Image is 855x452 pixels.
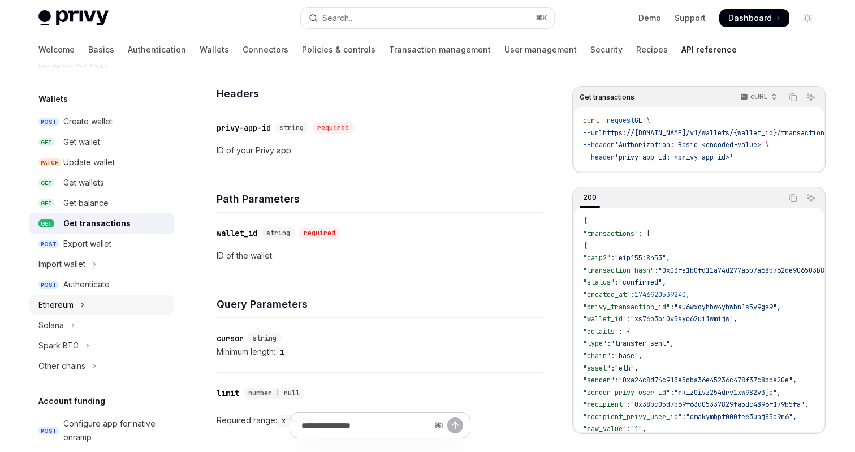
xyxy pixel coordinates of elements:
[38,427,59,435] span: POST
[634,290,686,299] span: 1746920539240
[217,345,543,359] div: Minimum length:
[583,376,615,385] span: "sender"
[302,36,375,63] a: Policies & controls
[627,400,631,409] span: :
[777,303,781,312] span: ,
[63,237,111,251] div: Export wallet
[682,412,686,421] span: :
[217,249,543,262] p: ID of the wallet.
[63,115,113,128] div: Create wallet
[217,144,543,157] p: ID of your Privy app.
[217,227,257,239] div: wallet_id
[583,217,587,226] span: {
[29,152,174,173] a: PATCHUpdate wallet
[611,364,615,373] span: :
[63,278,110,291] div: Authenticate
[611,351,615,360] span: :
[583,153,615,162] span: --header
[638,12,661,24] a: Demo
[666,253,670,262] span: ,
[29,295,174,315] button: Toggle Ethereum section
[280,123,304,132] span: string
[686,412,793,421] span: "cmakymbpt000te63uaj85d9r6"
[583,327,619,336] span: "details"
[504,36,577,63] a: User management
[607,339,611,348] span: :
[389,36,491,63] a: Transaction management
[615,351,638,360] span: "base"
[599,116,634,125] span: --request
[785,191,800,205] button: Copy the contents from the code block
[583,424,627,433] span: "raw_value"
[615,253,666,262] span: "eip155:8453"
[217,122,271,134] div: privy-app-id
[29,132,174,152] a: GETGet wallet
[615,153,733,162] span: 'privy-app-id: <privy-app-id>'
[750,92,768,101] p: cURL
[662,278,666,287] span: ,
[583,351,611,360] span: "chain"
[38,179,54,187] span: GET
[611,339,670,348] span: "transfer_sent"
[29,356,174,376] button: Toggle Other chains section
[29,193,174,213] a: GETGet balance
[734,88,782,107] button: cURL
[63,156,115,169] div: Update wallet
[38,394,105,408] h5: Account funding
[675,12,706,24] a: Support
[580,93,634,102] span: Get transactions
[275,347,288,358] code: 1
[243,36,288,63] a: Connectors
[583,303,670,312] span: "privy_transaction_id"
[38,359,85,373] div: Other chains
[804,90,818,105] button: Ask AI
[29,234,174,254] a: POSTExport wallet
[200,36,229,63] a: Wallets
[636,36,668,63] a: Recipes
[253,334,277,343] span: string
[583,364,611,373] span: "asset"
[615,140,765,149] span: 'Authorization: Basic <encoded-value>'
[619,327,631,336] span: : {
[619,376,793,385] span: "0xa24c8d74c913e5dba36e45236c478f37c8bba20e"
[719,9,789,27] a: Dashboard
[793,412,797,421] span: ,
[38,219,54,228] span: GET
[38,240,59,248] span: POST
[38,158,61,167] span: PATCH
[583,290,631,299] span: "created_at"
[583,242,587,251] span: {
[217,86,543,101] h4: Headers
[38,281,59,289] span: POST
[638,351,642,360] span: ,
[583,140,615,149] span: --header
[583,400,627,409] span: "recipient"
[627,315,631,324] span: :
[29,254,174,274] button: Toggle Import wallet section
[793,376,797,385] span: ,
[670,303,674,312] span: :
[611,253,615,262] span: :
[301,8,554,28] button: Open search
[674,388,777,397] span: "rkiz0ivz254drv1xw982v3jq"
[777,388,781,397] span: ,
[322,11,354,25] div: Search...
[583,116,599,125] span: curl
[654,266,658,275] span: :
[785,90,800,105] button: Copy the contents from the code block
[615,376,619,385] span: :
[29,335,174,356] button: Toggle Spark BTC section
[217,191,543,206] h4: Path Parameters
[580,191,600,204] div: 200
[38,92,68,106] h5: Wallets
[674,303,777,312] span: "au6wxoyhbw4yhwbn1s5v9gs9"
[634,364,638,373] span: ,
[804,191,818,205] button: Ask AI
[29,111,174,132] a: POSTCreate wallet
[29,213,174,234] a: GETGet transactions
[642,424,646,433] span: ,
[733,315,737,324] span: ,
[631,400,805,409] span: "0x38bc05d7b69f63d05337829fa5dc4896f179b5fa"
[646,116,650,125] span: \
[583,339,607,348] span: "type"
